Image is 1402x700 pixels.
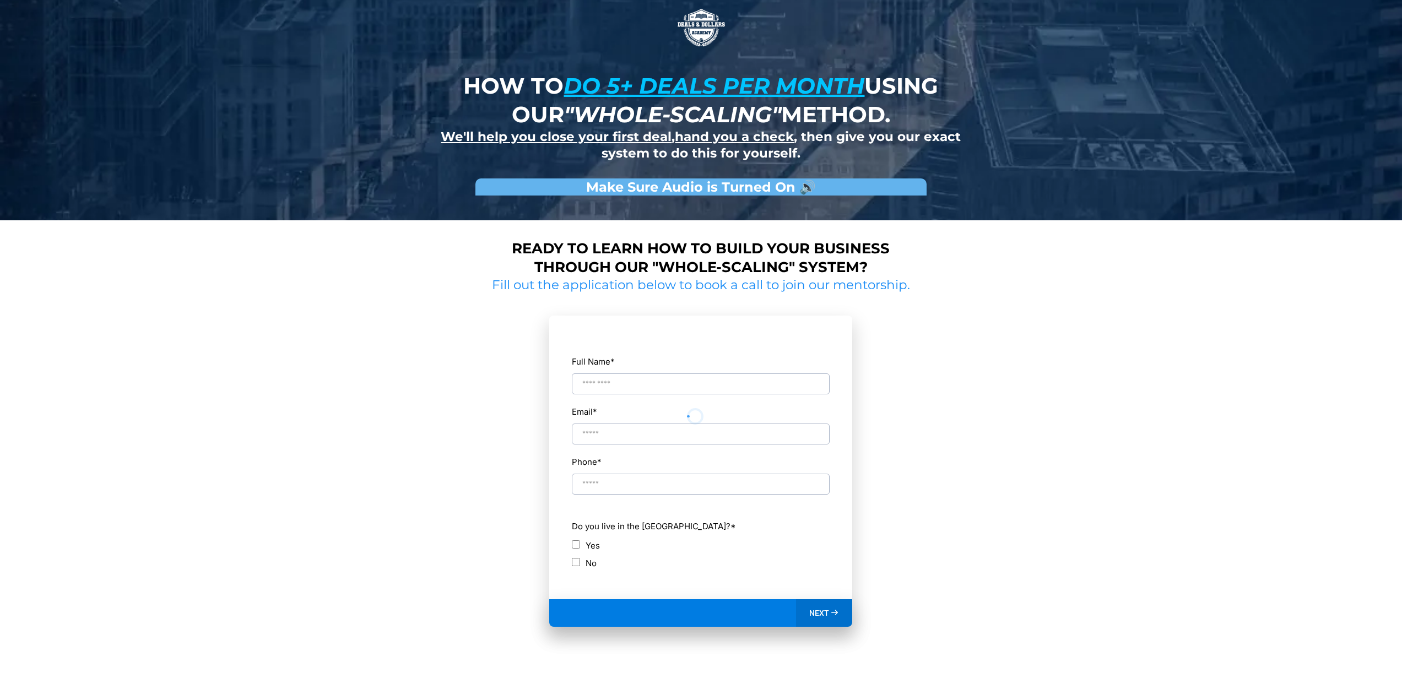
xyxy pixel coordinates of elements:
label: Email [572,404,597,419]
h2: Fill out the application below to book a call to join our mentorship. [488,277,914,294]
label: Yes [586,538,600,553]
u: hand you a check [675,129,794,144]
label: Full Name [572,354,615,369]
em: "whole-scaling" [564,101,781,128]
label: No [586,556,597,571]
label: Phone [572,454,602,469]
strong: Make Sure Audio is Turned On 🔊 [586,179,816,195]
strong: , , then give you our exact system to do this for yourself. [441,129,961,161]
u: We'll help you close your first deal [441,129,672,144]
u: do 5+ deals per month [564,72,864,99]
span: NEXT [809,608,829,618]
label: Do you live in the [GEOGRAPHIC_DATA]? [572,519,830,534]
strong: How to using our method. [463,72,938,128]
strong: Ready to learn how to build your business through our "whole-scaling" system? [512,240,890,276]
